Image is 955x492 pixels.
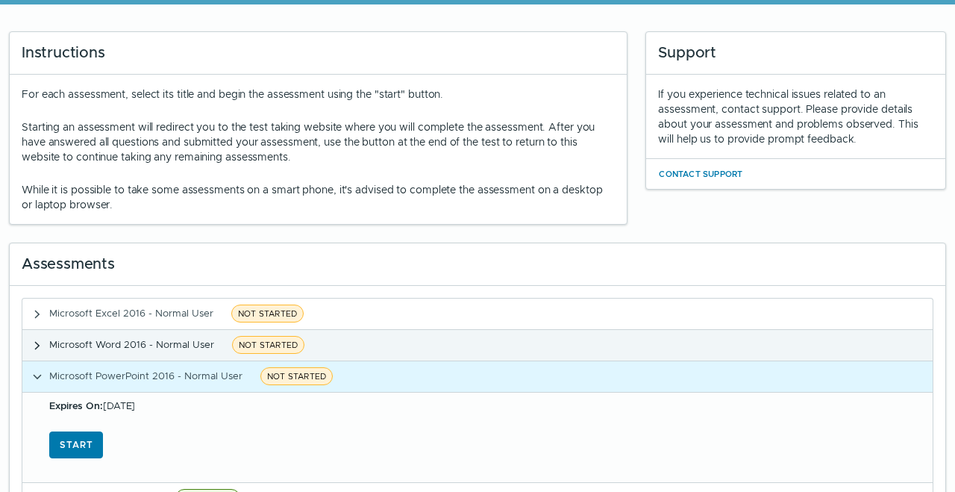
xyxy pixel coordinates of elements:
[49,307,213,320] span: Microsoft Excel 2016 - Normal User
[646,32,945,75] div: Support
[658,165,743,183] button: Contact Support
[10,32,627,75] div: Instructions
[260,367,333,385] span: NOT STARTED
[22,87,615,212] div: For each assessment, select its title and begin the assessment using the "start" button.
[49,399,135,412] span: [DATE]
[22,392,933,482] div: Microsoft PowerPoint 2016 - Normal UserNOT STARTED
[22,299,933,329] button: Microsoft Excel 2016 - Normal UserNOT STARTED
[49,399,103,412] b: Expires On:
[22,361,933,392] button: Microsoft PowerPoint 2016 - Normal UserNOT STARTED
[10,243,945,286] div: Assessments
[658,87,933,146] div: If you experience technical issues related to an assessment, contact support. Please provide deta...
[22,182,615,212] p: While it is possible to take some assessments on a smart phone, it's advised to complete the asse...
[22,330,933,361] button: Microsoft Word 2016 - Normal UserNOT STARTED
[49,432,103,458] button: Start
[22,119,615,164] p: Starting an assessment will redirect you to the test taking website where you will complete the a...
[76,12,98,24] span: Help
[49,370,242,382] span: Microsoft PowerPoint 2016 - Normal User
[231,305,304,323] span: NOT STARTED
[49,338,214,351] span: Microsoft Word 2016 - Normal User
[232,336,304,354] span: NOT STARTED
